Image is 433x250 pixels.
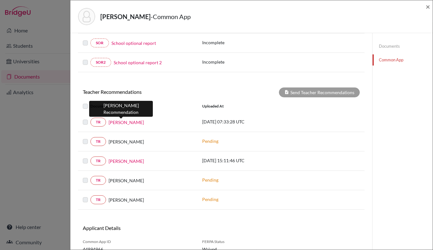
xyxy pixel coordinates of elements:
a: Documents [373,41,433,52]
span: [PERSON_NAME] [109,138,144,145]
div: [PERSON_NAME] Recommendation [89,101,153,117]
a: [PERSON_NAME] [109,119,144,126]
h6: Teacher Recommendations [78,89,221,95]
h6: Applicant Details [83,225,216,231]
a: Common App [373,54,433,66]
p: Pending [202,177,288,183]
a: [PERSON_NAME] [109,158,144,164]
div: Send Teacher Recommendations [279,87,360,97]
a: SOR [90,38,109,47]
a: TR [90,156,106,165]
p: Incomplete [202,59,268,65]
button: Close [426,3,430,10]
a: SOR2 [90,58,111,67]
div: Uploaded at [197,102,293,110]
a: TR [90,118,106,127]
a: School optional report 2 [114,59,162,66]
p: Pending [202,196,288,203]
span: × [426,2,430,11]
p: Incomplete [202,39,268,46]
p: [DATE] 15:11:46 UTC [202,157,288,164]
a: TR [90,137,106,146]
div: Document Type / Name [78,102,197,110]
span: FERPA Status [202,239,264,245]
p: [DATE] 07:33:28 UTC [202,118,288,125]
span: Common App ID [83,239,193,245]
span: [PERSON_NAME] [109,197,144,203]
span: [PERSON_NAME] [109,177,144,184]
a: School optional report [111,40,156,46]
a: TR [90,195,106,204]
span: - Common App [151,13,191,20]
strong: [PERSON_NAME] [100,13,151,20]
a: TR [90,176,106,185]
p: Pending [202,138,288,144]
